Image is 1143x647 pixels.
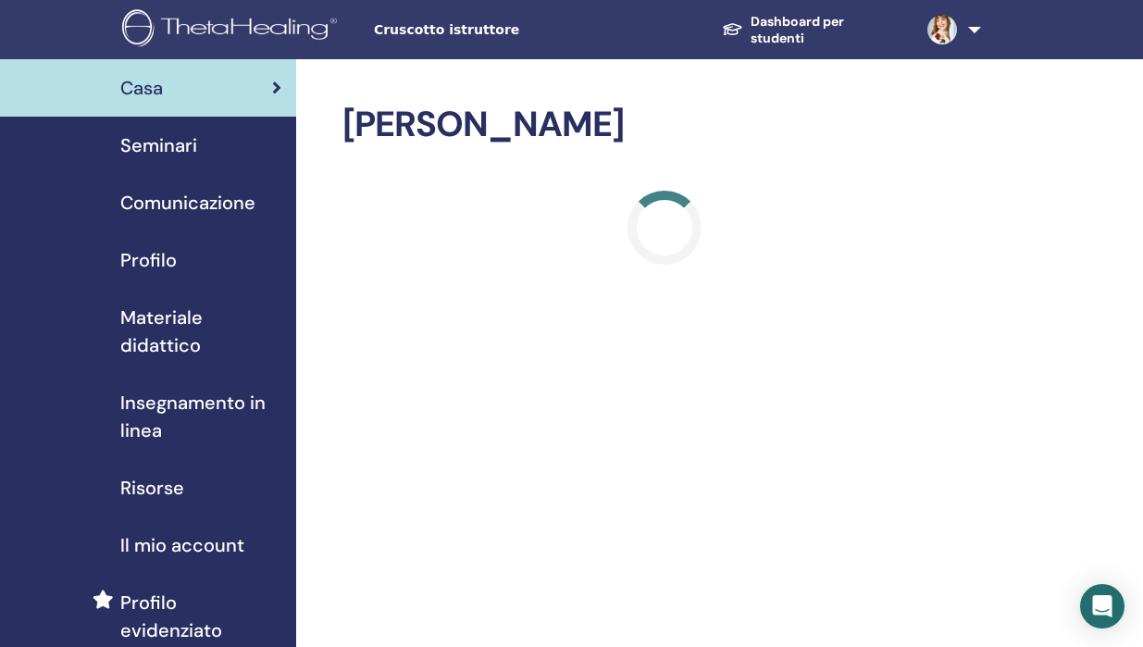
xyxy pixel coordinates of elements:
[374,20,652,40] span: Cruscotto istruttore
[120,74,163,102] span: Casa
[120,589,281,644] span: Profilo evidenziato
[1080,584,1124,628] div: Open Intercom Messenger
[122,9,343,51] img: logo.png
[927,15,957,44] img: default.jpg
[120,189,255,217] span: Comunicazione
[120,474,184,502] span: Risorse
[120,531,244,559] span: Il mio account
[120,304,281,359] span: Materiale didattico
[120,131,197,159] span: Seminari
[120,389,281,444] span: Insegnamento in linea
[722,21,743,36] img: graduation-cap-white.svg
[707,5,913,56] a: Dashboard per studenti
[342,104,987,146] h2: [PERSON_NAME]
[120,246,177,274] span: Profilo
